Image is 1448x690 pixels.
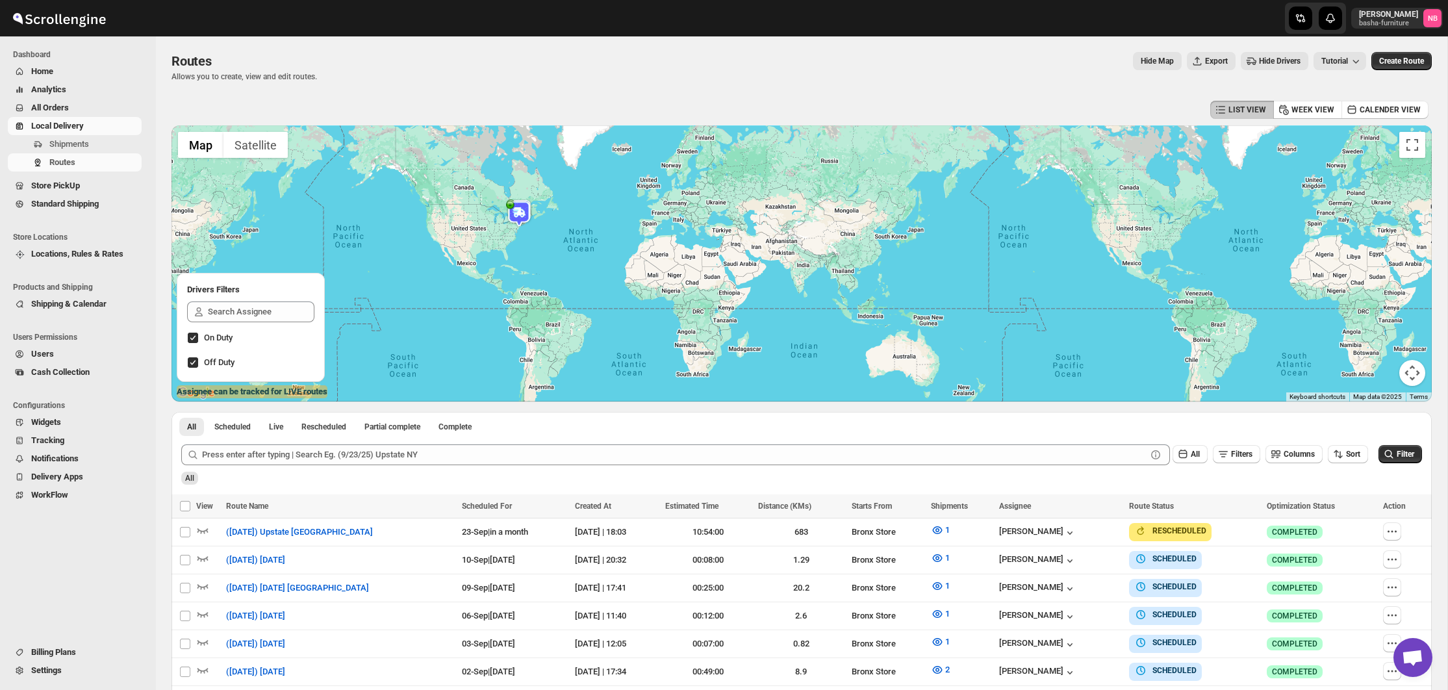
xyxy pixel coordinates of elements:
[575,609,657,622] div: [DATE] | 11:40
[999,610,1076,623] button: [PERSON_NAME]
[31,665,62,675] span: Settings
[758,637,843,650] div: 0.82
[13,400,147,411] span: Configurations
[364,422,420,432] span: Partial complete
[49,139,89,149] span: Shipments
[1314,52,1366,70] button: Tutorial
[575,637,657,650] div: [DATE] | 12:05
[226,609,285,622] span: ([DATE]) [DATE]
[226,502,268,511] span: Route Name
[665,502,718,511] span: Estimated Time
[171,71,317,82] p: Allows you to create, view and edit routes.
[852,554,923,567] div: Bronx Store
[31,647,76,657] span: Billing Plans
[1353,393,1402,400] span: Map data ©2025
[8,413,142,431] button: Widgets
[196,502,213,511] span: View
[13,282,147,292] span: Products and Shipping
[31,367,90,377] span: Cash Collection
[226,637,285,650] span: ([DATE]) [DATE]
[31,103,69,112] span: All Orders
[1273,101,1342,119] button: WEEK VIEW
[8,295,142,313] button: Shipping & Calendar
[1134,608,1197,621] button: SCHEDULED
[931,502,968,511] span: Shipments
[10,2,108,34] img: ScrollEngine
[269,422,283,432] span: Live
[31,299,107,309] span: Shipping & Calendar
[575,526,657,539] div: [DATE] | 18:03
[945,553,950,563] span: 1
[758,554,843,567] div: 1.29
[665,637,750,650] div: 00:07:00
[1173,445,1208,463] button: All
[1152,666,1197,675] b: SCHEDULED
[31,249,123,259] span: Locations, Rules & Rates
[852,581,923,594] div: Bronx Store
[1284,450,1315,459] span: Columns
[999,666,1076,679] button: [PERSON_NAME]
[1321,57,1348,66] span: Tutorial
[665,581,750,594] div: 00:25:00
[8,345,142,363] button: Users
[1134,552,1197,565] button: SCHEDULED
[8,431,142,450] button: Tracking
[31,66,53,76] span: Home
[1359,9,1418,19] p: [PERSON_NAME]
[945,581,950,591] span: 1
[1228,105,1266,115] span: LIST VIEW
[202,444,1147,465] input: Press enter after typing | Search Eg. (9/23/25) Upstate NY
[8,99,142,117] button: All Orders
[8,468,142,486] button: Delivery Apps
[31,472,83,481] span: Delivery Apps
[1351,8,1443,29] button: User menu
[226,526,373,539] span: ([DATE]) Upstate [GEOGRAPHIC_DATA]
[1423,9,1442,27] span: Nael Basha
[214,422,251,432] span: Scheduled
[852,609,923,622] div: Bronx Store
[462,667,515,676] span: 02-Sep | [DATE]
[8,661,142,680] button: Settings
[1231,450,1252,459] span: Filters
[1265,445,1323,463] button: Columns
[852,665,923,678] div: Bronx Store
[1152,526,1206,535] b: RESCHEDULED
[575,502,611,511] span: Created At
[218,633,293,654] button: ([DATE]) [DATE]
[462,639,515,648] span: 03-Sep | [DATE]
[187,422,196,432] span: All
[31,121,84,131] span: Local Delivery
[1399,360,1425,386] button: Map camera controls
[999,638,1076,651] button: [PERSON_NAME]
[575,554,657,567] div: [DATE] | 20:32
[178,132,223,158] button: Show street map
[999,526,1076,539] button: [PERSON_NAME]
[923,576,958,596] button: 1
[1272,583,1317,593] span: COMPLETED
[462,583,515,593] span: 09-Sep | [DATE]
[852,526,923,539] div: Bronx Store
[665,665,750,678] div: 00:49:00
[758,665,843,678] div: 8.9
[218,606,293,626] button: ([DATE]) [DATE]
[1241,52,1308,70] button: Hide Drivers
[852,502,892,511] span: Starts From
[31,349,54,359] span: Users
[945,525,950,535] span: 1
[945,665,950,674] span: 2
[1152,638,1197,647] b: SCHEDULED
[226,581,369,594] span: ([DATE]) [DATE] [GEOGRAPHIC_DATA]
[226,665,285,678] span: ([DATE]) [DATE]
[8,450,142,468] button: Notifications
[1267,502,1335,511] span: Optimization Status
[177,385,327,398] label: Assignee can be tracked for LIVE routes
[8,245,142,263] button: Locations, Rules & Rates
[923,659,958,680] button: 2
[1187,52,1236,70] button: Export
[1341,101,1429,119] button: CALENDER VIEW
[923,520,958,541] button: 1
[1360,105,1421,115] span: CALENDER VIEW
[665,526,750,539] div: 10:54:00
[1359,19,1418,27] p: basha-furniture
